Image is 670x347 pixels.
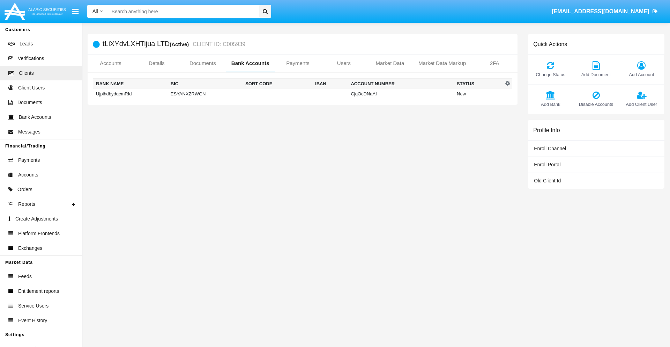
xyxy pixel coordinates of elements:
span: All [92,8,98,14]
h6: Quick Actions [533,41,567,48]
span: Reports [18,201,35,208]
th: Status [454,79,504,89]
small: CLIENT ID: C005939 [191,42,245,47]
th: Bank Name [93,79,168,89]
a: Documents [180,55,226,72]
span: Clients [19,70,34,77]
a: Users [321,55,367,72]
span: Service Users [18,302,49,310]
img: Logo image [3,1,67,22]
span: Client Users [18,84,45,92]
span: Add Document [577,71,615,78]
span: Messages [18,128,40,136]
span: Old Client Id [534,178,561,183]
th: IBAN [312,79,348,89]
span: Payments [18,157,40,164]
span: Exchanges [18,245,42,252]
td: CjqOcDNaAI [348,89,454,99]
a: Market Data [367,55,413,72]
a: All [87,8,108,15]
a: Payments [275,55,321,72]
span: Event History [18,317,47,324]
span: Add Bank [531,101,569,108]
input: Search [108,5,257,18]
span: Add Account [623,71,661,78]
span: Create Adjustments [15,215,58,223]
th: Sort Code [243,79,312,89]
td: New [454,89,504,99]
span: Leads [20,40,33,48]
th: Account Number [348,79,454,89]
span: Change Status [531,71,569,78]
a: Accounts [88,55,134,72]
span: Verifications [18,55,44,62]
a: Market Data Markup [413,55,471,72]
a: 2FA [471,55,518,72]
span: Feeds [18,273,32,280]
span: Entitlement reports [18,288,59,295]
span: Orders [17,186,32,193]
span: Add Client User [623,101,661,108]
td: UjpihdbydqcmRId [93,89,168,99]
span: [EMAIL_ADDRESS][DOMAIN_NAME] [552,8,649,14]
span: Documents [17,99,42,106]
h5: tLiXYdvLXHTijua LTD [103,40,245,48]
a: Details [134,55,180,72]
span: Enroll Portal [534,162,560,167]
span: Enroll Channel [534,146,566,151]
span: Disable Accounts [577,101,615,108]
th: BIC [168,79,243,89]
span: Accounts [18,171,38,179]
a: Bank Accounts [226,55,275,72]
div: (Active) [170,40,191,48]
span: Bank Accounts [19,114,51,121]
h6: Profile Info [533,127,560,133]
a: [EMAIL_ADDRESS][DOMAIN_NAME] [549,2,661,21]
td: ESYANXZRWGN [168,89,243,99]
span: Platform Frontends [18,230,60,237]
